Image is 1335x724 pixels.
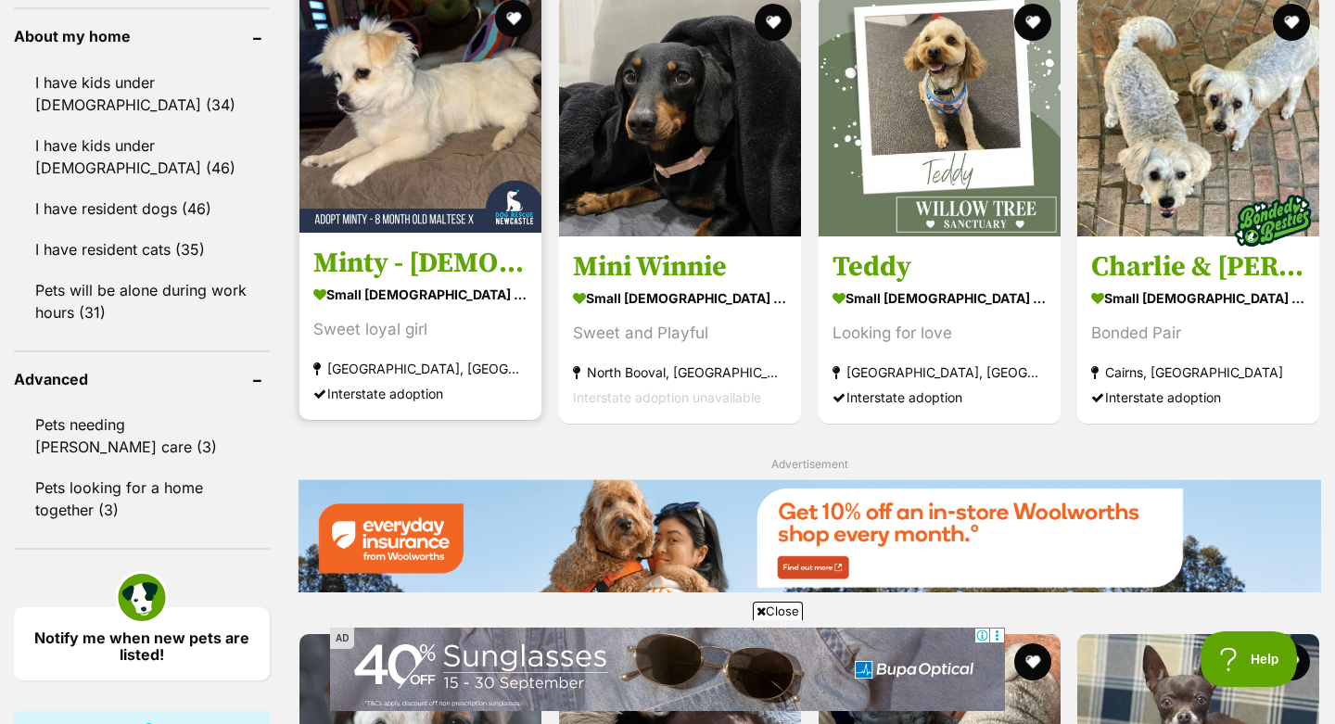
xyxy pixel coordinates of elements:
iframe: Advertisement [667,714,668,715]
a: Pets will be alone during work hours (31) [14,271,270,332]
img: bonded besties [1227,174,1319,267]
span: AD [330,628,354,649]
img: consumer-privacy-logo.png [2,2,17,17]
a: I have kids under [DEMOGRAPHIC_DATA] (34) [14,63,270,124]
strong: Cairns, [GEOGRAPHIC_DATA] [1091,360,1305,385]
div: Interstate adoption [833,385,1047,410]
button: favourite [1273,4,1310,41]
strong: small [DEMOGRAPHIC_DATA] Dog [313,281,528,308]
div: Interstate adoption [1091,385,1305,410]
a: Minty - [DEMOGRAPHIC_DATA] Maltese X small [DEMOGRAPHIC_DATA] Dog Sweet loyal girl [GEOGRAPHIC_DA... [299,232,541,420]
span: Advertisement [771,457,848,471]
a: Teddy small [DEMOGRAPHIC_DATA] Dog Looking for love [GEOGRAPHIC_DATA], [GEOGRAPHIC_DATA] Intersta... [819,235,1061,424]
button: favourite [1013,643,1050,680]
h3: Charlie & [PERSON_NAME] [1091,249,1305,285]
header: Advanced [14,371,270,387]
a: I have kids under [DEMOGRAPHIC_DATA] (46) [14,126,270,187]
div: Sweet loyal girl [313,317,528,342]
strong: small [DEMOGRAPHIC_DATA] Dog [1091,285,1305,311]
button: favourite [1013,4,1050,41]
a: Mini Winnie small [DEMOGRAPHIC_DATA] Dog Sweet and Playful North Booval, [GEOGRAPHIC_DATA] Inters... [559,235,801,424]
a: I have resident cats (35) [14,230,270,269]
img: Everyday Insurance promotional banner [298,479,1321,593]
span: Interstate adoption unavailable [573,389,761,405]
div: Looking for love [833,321,1047,346]
strong: North Booval, [GEOGRAPHIC_DATA] [573,360,787,385]
a: Pets looking for a home together (3) [14,468,270,529]
strong: [GEOGRAPHIC_DATA], [GEOGRAPHIC_DATA] [313,356,528,381]
a: Everyday Insurance promotional banner [298,479,1321,596]
strong: [GEOGRAPHIC_DATA], [GEOGRAPHIC_DATA] [833,360,1047,385]
a: Notify me when new pets are listed! [14,607,270,680]
a: Charlie & [PERSON_NAME] small [DEMOGRAPHIC_DATA] Dog Bonded Pair Cairns, [GEOGRAPHIC_DATA] Inters... [1077,235,1319,424]
iframe: Help Scout Beacon - Open [1201,631,1298,687]
div: Bonded Pair [1091,321,1305,346]
h3: Minty - [DEMOGRAPHIC_DATA] Maltese X [313,246,528,281]
h3: Teddy [833,249,1047,285]
header: About my home [14,28,270,44]
span: Close [753,602,803,620]
strong: small [DEMOGRAPHIC_DATA] Dog [573,285,787,311]
div: Interstate adoption [313,381,528,406]
a: I have resident dogs (46) [14,189,270,228]
div: Sweet and Playful [573,321,787,346]
h3: Mini Winnie [573,249,787,285]
strong: small [DEMOGRAPHIC_DATA] Dog [833,285,1047,311]
a: Pets needing [PERSON_NAME] care (3) [14,405,270,466]
button: favourite [755,4,792,41]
